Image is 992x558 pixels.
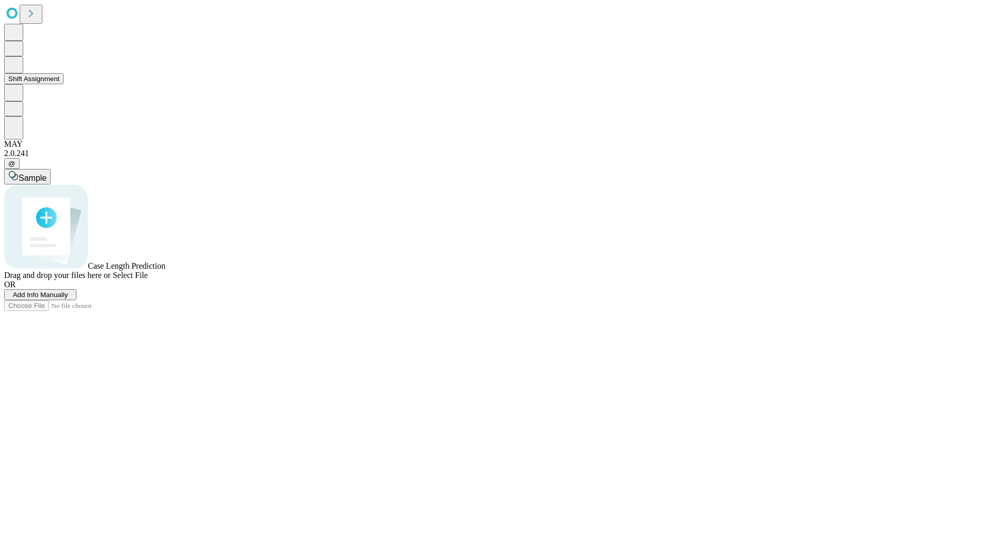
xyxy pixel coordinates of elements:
[4,289,76,300] button: Add Info Manually
[4,280,16,289] span: OR
[19,174,47,182] span: Sample
[4,73,64,84] button: Shift Assignment
[4,149,988,158] div: 2.0.241
[4,139,988,149] div: MAY
[4,158,20,169] button: @
[113,271,148,280] span: Select File
[13,291,68,299] span: Add Info Manually
[4,271,111,280] span: Drag and drop your files here or
[88,261,165,270] span: Case Length Prediction
[8,160,16,167] span: @
[4,169,51,184] button: Sample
